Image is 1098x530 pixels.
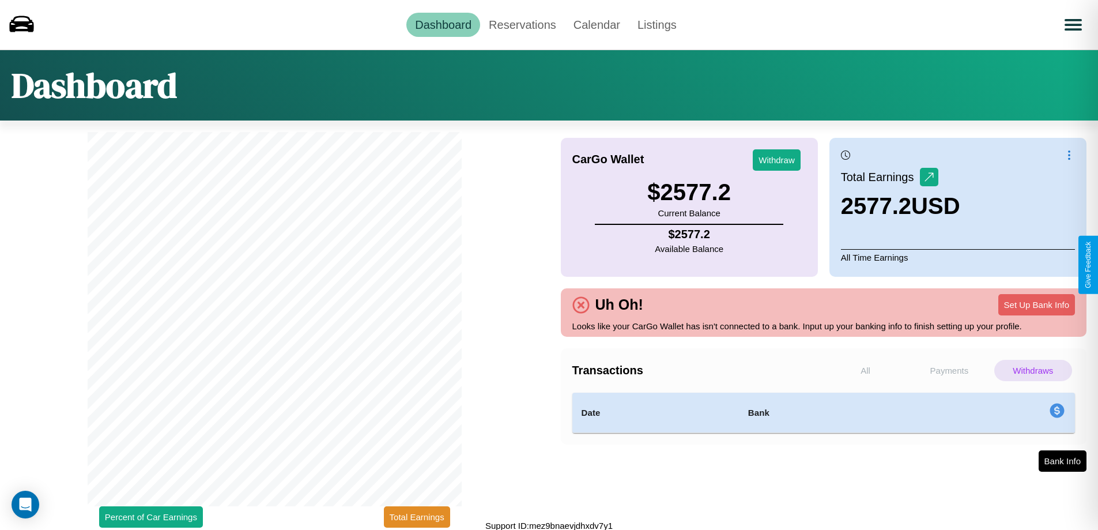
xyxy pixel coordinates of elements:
[655,228,723,241] h4: $ 2577.2
[994,360,1072,381] p: Withdraws
[655,241,723,257] p: Available Balance
[572,393,1076,433] table: simple table
[629,13,685,37] a: Listings
[99,506,203,528] button: Percent of Car Earnings
[748,406,907,420] h4: Bank
[827,360,904,381] p: All
[480,13,565,37] a: Reservations
[1039,450,1086,472] button: Bank Info
[753,149,801,171] button: Withdraw
[590,296,649,313] h4: Uh Oh!
[1084,242,1092,288] div: Give Feedback
[582,406,730,420] h4: Date
[647,205,731,221] p: Current Balance
[910,360,988,381] p: Payments
[841,167,920,187] p: Total Earnings
[572,364,824,377] h4: Transactions
[384,506,450,528] button: Total Earnings
[1057,9,1089,41] button: Open menu
[572,318,1076,334] p: Looks like your CarGo Wallet has isn't connected to a bank. Input up your banking info to finish ...
[12,62,177,109] h1: Dashboard
[572,153,644,166] h4: CarGo Wallet
[841,193,960,219] h3: 2577.2 USD
[565,13,629,37] a: Calendar
[998,294,1075,315] button: Set Up Bank Info
[406,13,480,37] a: Dashboard
[12,491,39,518] div: Open Intercom Messenger
[647,179,731,205] h3: $ 2577.2
[841,249,1075,265] p: All Time Earnings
